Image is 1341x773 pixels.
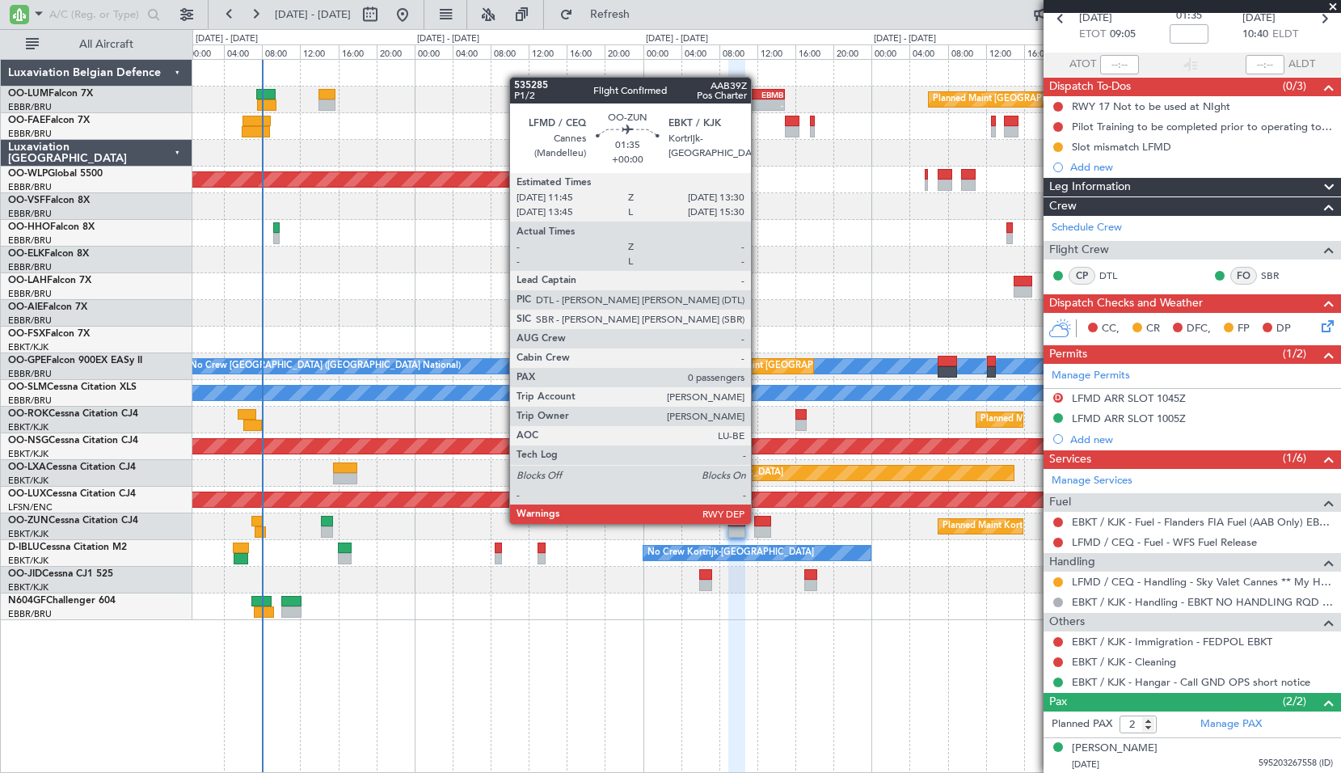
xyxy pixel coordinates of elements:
span: DP [1276,321,1291,337]
span: OO-VSF [8,196,45,205]
a: EBKT/KJK [8,341,48,353]
span: OO-ZUN [8,516,48,526]
a: EBBR/BRU [8,208,52,220]
span: OO-HHO [8,222,50,232]
a: OO-JIDCessna CJ1 525 [8,569,113,579]
a: OO-FAEFalcon 7X [8,116,90,125]
div: [DATE] - [DATE] [417,32,479,46]
a: EBKT / KJK - Immigration - FEDPOL EBKT [1072,635,1272,648]
span: (2/2) [1283,693,1306,710]
div: No Crew [GEOGRAPHIC_DATA] ([GEOGRAPHIC_DATA] National) [190,354,461,378]
span: [DATE] [1072,758,1099,771]
div: 04:00 [224,44,262,59]
span: ALDT [1288,57,1315,73]
a: LFMD / CEQ - Handling - Sky Valet Cannes ** My Handling**LFMD / CEQ [1072,575,1333,589]
a: SBR [1261,268,1297,283]
span: OO-LUM [8,89,48,99]
span: Dispatch Checks and Weather [1049,294,1203,313]
div: - [711,100,747,110]
span: 10:40 [1242,27,1268,43]
div: FO [1230,267,1257,285]
a: OO-ELKFalcon 8X [8,249,89,259]
span: DFC, [1187,321,1211,337]
div: 04:00 [681,44,719,59]
label: Planned PAX [1052,716,1112,733]
span: ATOT [1069,57,1096,73]
button: Refresh [552,2,649,27]
a: OO-GPEFalcon 900EX EASy II [8,356,142,365]
a: DTL [1099,268,1136,283]
a: OO-ZUNCessna Citation CJ4 [8,516,138,526]
div: 08:00 [491,44,529,59]
div: Planned Maint Kortrijk-[GEOGRAPHIC_DATA] [942,514,1131,539]
a: OO-VSFFalcon 8X [8,196,90,205]
div: Slot mismatch LFMD [1072,140,1171,154]
span: OO-LAH [8,276,47,285]
div: 08:00 [719,44,757,59]
div: 20:00 [605,44,643,59]
span: N604GF [8,596,46,606]
span: OO-GPE [8,356,46,365]
span: 09:05 [1110,27,1136,43]
a: EBKT / KJK - Hangar - Call GND OPS short notice [1072,675,1310,689]
div: RWY 17 Not to be used at NIght [1072,99,1230,113]
span: OO-NSG [8,436,48,446]
div: [PERSON_NAME] [1072,741,1158,757]
div: 04:00 [453,44,491,59]
input: A/C (Reg. or Type) [49,2,142,27]
div: 16:00 [339,44,377,59]
div: EBMB [747,90,783,99]
div: 08:00 [262,44,300,59]
span: OO-LXA [8,463,46,472]
span: OO-LUX [8,489,46,499]
button: All Aircraft [18,32,175,57]
span: Dispatch To-Dos [1049,78,1131,96]
div: 12:00 [986,44,1024,59]
a: EBKT/KJK [8,555,48,567]
a: EBBR/BRU [8,608,52,620]
div: FZAA [711,90,747,99]
a: EBKT / KJK - Fuel - Flanders FIA Fuel (AAB Only) EBKT / KJK [1072,515,1333,529]
div: [DATE] - [DATE] [196,32,258,46]
div: CP [1069,267,1095,285]
div: LFMD ARR SLOT 1045Z [1072,391,1186,405]
span: OO-WLP [8,169,48,179]
span: [DATE] - [DATE] [275,7,351,22]
span: Permits [1049,345,1087,364]
span: Flight Crew [1049,241,1109,260]
span: All Aircraft [42,39,171,50]
div: 00:00 [871,44,909,59]
span: 01:35 [1176,8,1202,24]
a: LFSN/ENC [8,501,53,513]
div: 16:00 [795,44,833,59]
div: Add new [1070,160,1333,174]
span: Crew [1049,197,1077,216]
div: Planned Maint Kortrijk-[GEOGRAPHIC_DATA] [980,408,1169,432]
a: Schedule Crew [1052,220,1122,236]
a: OO-WLPGlobal 5500 [8,169,103,179]
div: Planned Maint Kortrijk-[GEOGRAPHIC_DATA] [595,461,783,485]
span: OO-SLM [8,382,47,392]
span: Leg Information [1049,178,1131,196]
a: OO-LUMFalcon 7X [8,89,93,99]
a: N604GFChallenger 604 [8,596,116,606]
a: Manage PAX [1200,716,1262,733]
span: [DATE] [1242,11,1276,27]
a: Manage Permits [1052,368,1130,384]
a: EBBR/BRU [8,395,52,407]
div: 08:00 [948,44,986,59]
a: EBBR/BRU [8,181,52,193]
div: 04:00 [909,44,947,59]
span: OO-FAE [8,116,45,125]
span: [DATE] [1079,11,1112,27]
span: Pax [1049,693,1067,712]
span: Refresh [576,9,644,20]
a: EBKT/KJK [8,581,48,593]
a: EBBR/BRU [8,234,52,247]
span: OO-ROK [8,409,48,419]
div: Add new [1070,433,1333,446]
a: EBKT / KJK - Cleaning [1072,655,1176,669]
span: OO-JID [8,569,42,579]
div: 16:00 [567,44,605,59]
a: EBBR/BRU [8,315,52,327]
